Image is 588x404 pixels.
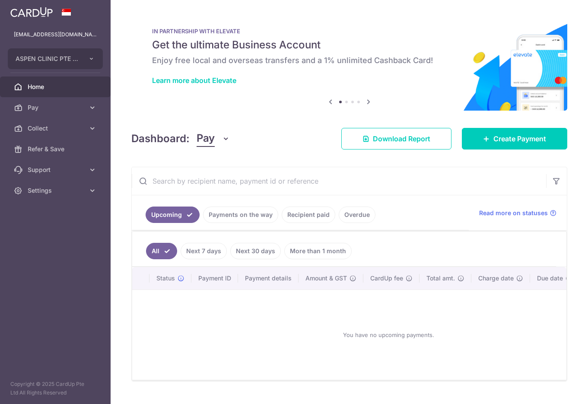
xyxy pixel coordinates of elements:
button: ASPEN CLINIC PTE LTD [8,48,103,69]
span: Download Report [373,134,430,144]
a: Create Payment [462,128,567,150]
span: Pay [28,103,85,112]
a: Learn more about Elevate [152,76,236,85]
a: More than 1 month [284,243,352,259]
span: Status [156,274,175,283]
a: Next 7 days [181,243,227,259]
span: CardUp fee [370,274,403,283]
span: ASPEN CLINIC PTE LTD [16,54,79,63]
p: IN PARTNERSHIP WITH ELEVATE [152,28,547,35]
h4: Dashboard: [131,131,190,146]
img: CardUp [10,7,53,17]
a: Download Report [341,128,451,150]
span: Read more on statuses [479,209,548,217]
span: Refer & Save [28,145,85,153]
h6: Enjoy free local and overseas transfers and a 1% unlimited Cashback Card! [152,55,547,66]
span: Home [28,83,85,91]
span: Support [28,165,85,174]
p: [EMAIL_ADDRESS][DOMAIN_NAME] [14,30,97,39]
a: Upcoming [146,207,200,223]
img: Renovation banner [131,14,567,111]
span: Total amt. [426,274,455,283]
button: Pay [197,130,230,147]
span: Amount & GST [305,274,347,283]
span: Charge date [478,274,514,283]
th: Payment ID [191,267,238,289]
span: Settings [28,186,85,195]
a: Read more on statuses [479,209,556,217]
th: Payment details [238,267,299,289]
a: Payments on the way [203,207,278,223]
span: Create Payment [493,134,546,144]
a: Next 30 days [230,243,281,259]
a: Overdue [339,207,375,223]
span: Pay [197,130,215,147]
input: Search by recipient name, payment id or reference [132,167,546,195]
h5: Get the ultimate Business Account [152,38,547,52]
span: Collect [28,124,85,133]
span: Due date [537,274,563,283]
a: All [146,243,177,259]
a: Recipient paid [282,207,335,223]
